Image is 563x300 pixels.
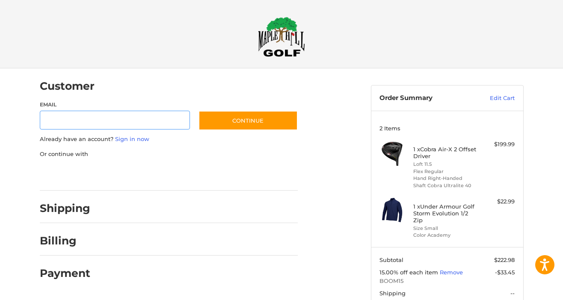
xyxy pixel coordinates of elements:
li: Flex Regular [413,168,479,175]
li: Loft 11.5 [413,161,479,168]
span: Subtotal [379,256,403,263]
span: 15.00% off each item [379,269,440,276]
li: Color Academy [413,232,479,239]
button: Continue [199,111,298,130]
label: Email [40,101,190,109]
li: Hand Right-Handed [413,175,479,182]
div: $22.99 [481,197,515,206]
h2: Payment [40,267,90,280]
h4: 1 x Cobra Air-X 2 Offset Driver [413,146,479,160]
h3: Order Summary [379,94,471,103]
span: Shipping [379,290,406,297]
iframe: Google Customer Reviews [492,277,563,300]
a: Sign in now [115,135,149,142]
img: Maple Hill Golf [258,17,305,57]
h2: Shipping [40,202,90,215]
h2: Customer [40,79,95,93]
li: Shaft Cobra Ultralite 40 [413,182,479,189]
h4: 1 x Under Armour Golf Storm Evolution 1/2 Zip [413,203,479,224]
h2: Billing [40,234,90,247]
span: BOOM15 [379,277,515,285]
iframe: PayPal-paypal [37,167,101,182]
h3: 2 Items [379,125,515,132]
iframe: PayPal-paylater [110,167,174,182]
p: Or continue with [40,150,298,159]
a: Remove [440,269,463,276]
iframe: PayPal-venmo [182,167,246,182]
li: Size Small [413,225,479,232]
div: $199.99 [481,140,515,149]
p: Already have an account? [40,135,298,144]
a: Edit Cart [471,94,515,103]
span: -$33.45 [495,269,515,276]
span: $222.98 [494,256,515,263]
